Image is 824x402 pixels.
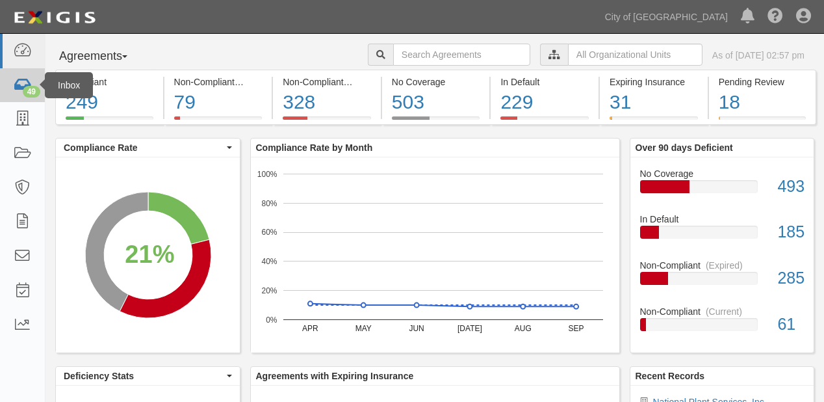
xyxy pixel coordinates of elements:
[23,86,40,98] div: 49
[500,75,589,88] div: In Default
[66,88,153,116] div: 249
[568,44,702,66] input: All Organizational Units
[640,305,805,342] a: Non-Compliant(Current)61
[491,116,599,127] a: In Default229
[712,49,805,62] div: As of [DATE] 02:57 pm
[636,371,705,381] b: Recent Records
[599,4,734,30] a: City of [GEOGRAPHIC_DATA]
[174,75,263,88] div: Non-Compliant (Current)
[640,259,805,305] a: Non-Compliant(Expired)285
[273,116,381,127] a: Non-Compliant(Expired)328
[600,116,708,127] a: Expiring Insurance31
[409,324,424,333] text: JUN
[767,9,783,25] i: Help Center - Complianz
[636,142,733,153] b: Over 90 days Deficient
[256,371,414,381] b: Agreements with Expiring Insurance
[45,72,93,98] div: Inbox
[500,88,589,116] div: 229
[261,198,277,208] text: 80%
[767,175,814,198] div: 493
[251,157,619,353] svg: A chart.
[64,141,224,154] span: Compliance Rate
[349,75,386,88] div: (Expired)
[382,116,490,127] a: No Coverage503
[125,237,174,272] div: 21%
[174,88,263,116] div: 79
[706,259,743,272] div: (Expired)
[256,142,373,153] b: Compliance Rate by Month
[55,116,163,127] a: Compliant249
[257,169,277,178] text: 100%
[392,75,480,88] div: No Coverage
[240,75,276,88] div: (Current)
[630,259,814,272] div: Non-Compliant
[610,88,698,116] div: 31
[283,88,371,116] div: 328
[767,221,814,244] div: 185
[283,75,371,88] div: Non-Compliant (Expired)
[164,116,272,127] a: Non-Compliant(Current)79
[56,367,240,385] button: Deficiency Stats
[66,75,153,88] div: Compliant
[266,315,277,324] text: 0%
[261,257,277,266] text: 40%
[767,267,814,290] div: 285
[630,305,814,318] div: Non-Compliant
[55,44,153,70] button: Agreements
[56,139,240,157] button: Compliance Rate
[393,44,530,66] input: Search Agreements
[261,286,277,295] text: 20%
[64,369,224,382] span: Deficiency Stats
[640,167,805,213] a: No Coverage493
[630,167,814,180] div: No Coverage
[10,6,99,29] img: logo-5460c22ac91f19d4615b14bd174203de0afe785f0fc80cf4dbbc73dc1793850b.png
[568,324,584,333] text: SEP
[706,305,742,318] div: (Current)
[392,88,480,116] div: 503
[709,116,817,127] a: Pending Review18
[630,213,814,226] div: In Default
[767,313,814,336] div: 61
[640,213,805,259] a: In Default185
[302,324,318,333] text: APR
[610,75,698,88] div: Expiring Insurance
[514,324,531,333] text: AUG
[457,324,482,333] text: [DATE]
[56,157,240,353] svg: A chart.
[719,75,806,88] div: Pending Review
[261,228,277,237] text: 60%
[355,324,371,333] text: MAY
[719,88,806,116] div: 18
